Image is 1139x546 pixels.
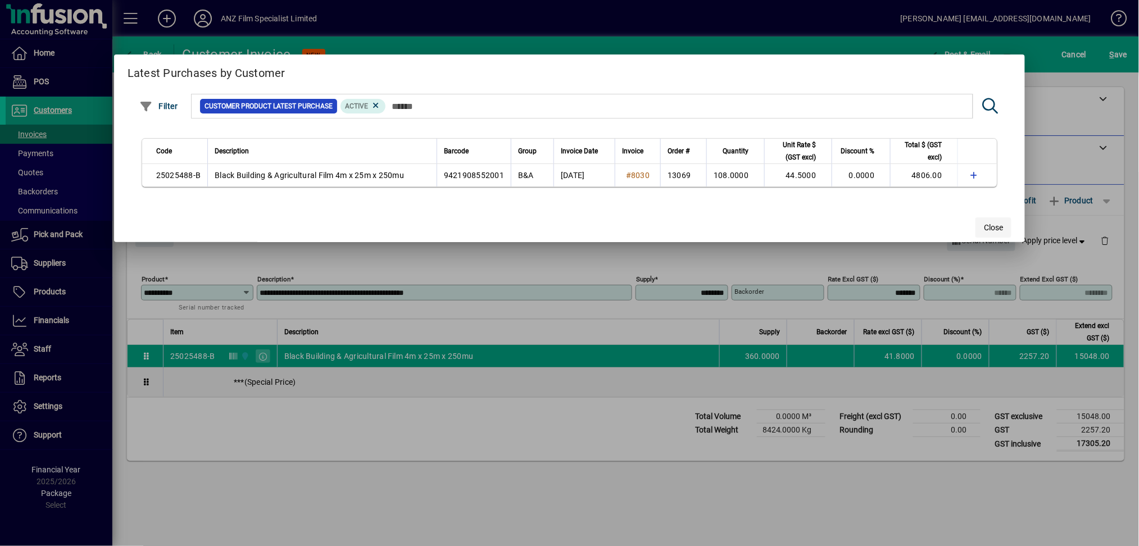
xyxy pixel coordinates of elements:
[114,54,1025,87] h2: Latest Purchases by Customer
[975,217,1011,238] button: Close
[622,145,643,157] span: Invoice
[553,164,615,186] td: [DATE]
[137,96,181,116] button: Filter
[841,145,874,157] span: Discount %
[897,139,942,163] span: Total $ (GST excl)
[660,164,706,186] td: 13069
[890,164,958,186] td: 4806.00
[205,101,333,112] span: Customer Product Latest Purchase
[215,145,430,157] div: Description
[139,102,178,111] span: Filter
[444,171,504,180] span: 9421908552001
[518,145,547,157] div: Group
[897,139,952,163] div: Total $ (GST excl)
[706,164,764,186] td: 108.0000
[341,99,385,113] mat-chip: Product Activation Status: Active
[626,171,631,180] span: #
[215,171,404,180] span: Black Building & Agricultural Film 4m x 25m x 250mu
[215,145,249,157] span: Description
[723,145,748,157] span: Quantity
[444,145,469,157] span: Barcode
[772,139,826,163] div: Unit Rate $ (GST excl)
[714,145,759,157] div: Quantity
[156,145,172,157] span: Code
[345,102,368,110] span: Active
[561,145,598,157] span: Invoice Date
[156,171,201,180] span: 25025488-B
[832,164,890,186] td: 0.0000
[518,171,534,180] span: B&A
[444,145,504,157] div: Barcode
[839,145,884,157] div: Discount %
[772,139,816,163] span: Unit Rate $ (GST excl)
[561,145,608,157] div: Invoice Date
[764,164,832,186] td: 44.5000
[984,222,1003,234] span: Close
[668,145,700,157] div: Order #
[631,171,650,180] span: 8030
[668,145,689,157] span: Order #
[156,145,201,157] div: Code
[622,169,654,181] a: #8030
[518,145,537,157] span: Group
[622,145,654,157] div: Invoice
